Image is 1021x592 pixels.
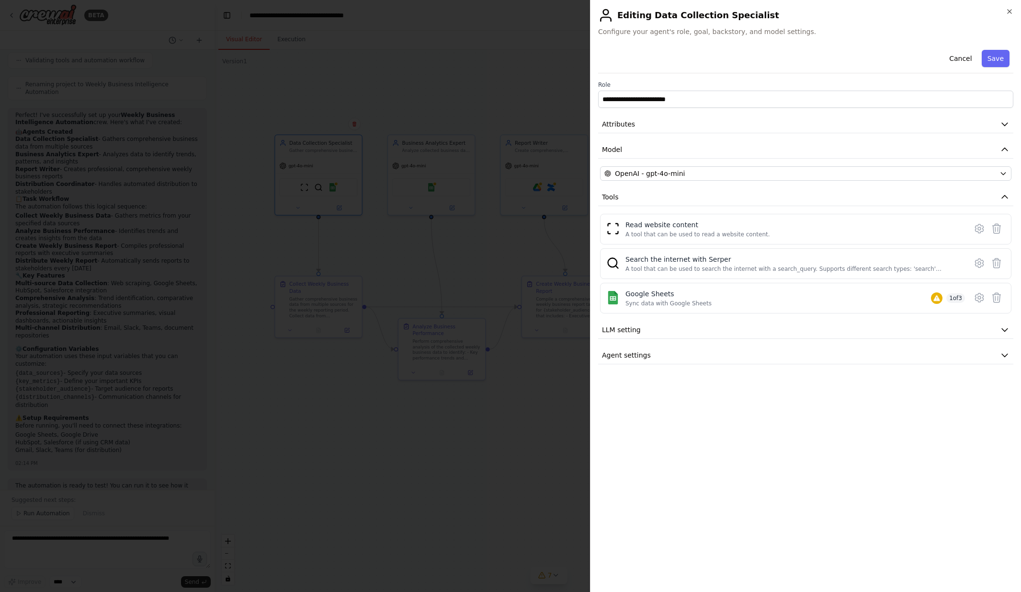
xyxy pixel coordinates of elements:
[943,50,977,67] button: Cancel
[606,222,620,235] img: ScrapeWebsiteTool
[615,169,685,178] span: OpenAI - gpt-4o-mini
[598,27,1013,36] span: Configure your agent's role, goal, backstory, and model settings.
[598,8,1013,23] h2: Editing Data Collection Specialist
[625,300,712,307] div: Sync data with Google Sheets
[606,256,620,270] img: SerperDevTool
[982,50,1010,67] button: Save
[602,192,619,202] span: Tools
[946,293,965,303] span: 1 of 3
[988,220,1005,237] button: Delete tool
[602,325,641,335] span: LLM setting
[625,255,961,264] div: Search the internet with Serper
[598,116,1013,133] button: Attributes
[625,220,770,230] div: Read website content
[971,255,988,272] button: Configure tool
[625,289,712,299] div: Google Sheets
[598,347,1013,364] button: Agent settings
[598,321,1013,339] button: LLM setting
[625,231,770,238] div: A tool that can be used to read a website content.
[602,119,635,129] span: Attributes
[988,255,1005,272] button: Delete tool
[971,289,988,306] button: Configure tool
[598,81,1013,89] label: Role
[625,265,961,273] div: A tool that can be used to search the internet with a search_query. Supports different search typ...
[598,188,1013,206] button: Tools
[598,141,1013,159] button: Model
[971,220,988,237] button: Configure tool
[602,145,622,154] span: Model
[602,350,651,360] span: Agent settings
[600,166,1011,181] button: OpenAI - gpt-4o-mini
[988,289,1005,306] button: Delete tool
[606,291,620,304] img: Google Sheets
